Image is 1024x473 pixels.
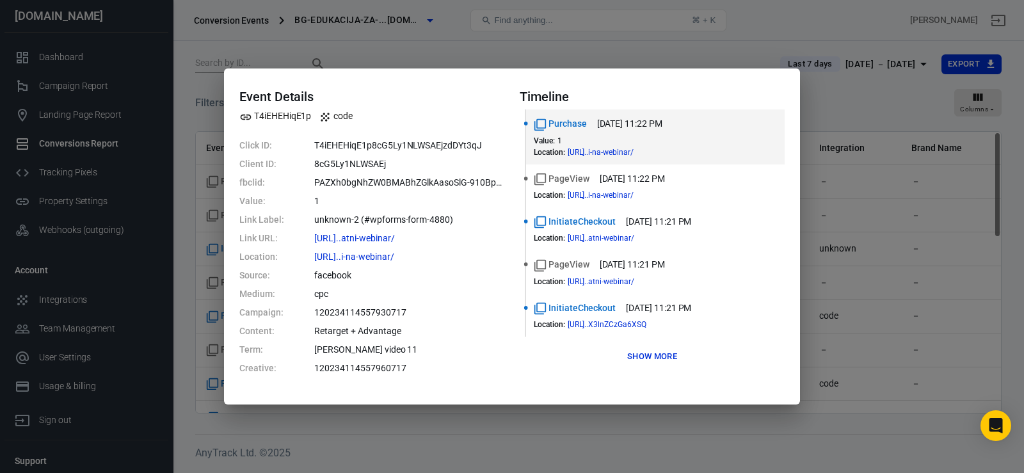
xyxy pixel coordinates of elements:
[568,278,657,285] span: https://bg-edukacija-za-frizere.com/prijava-na-besplatni-webinar/
[239,109,311,123] span: Property
[534,148,565,157] dt: Location :
[314,269,504,282] dd: facebook
[239,287,284,301] dt: Medium:
[534,191,565,200] dt: Location :
[568,234,657,242] span: https://bg-edukacija-za-frizere.com/prijava-na-besplatni-webinar/
[314,195,504,208] dd: 1
[239,269,284,282] dt: Source:
[314,157,504,171] dd: 8cG5Ly1NLWSAEj
[534,258,589,271] span: Standard event name
[597,117,662,131] time: 2025-10-02T23:22:35+02:00
[600,172,665,186] time: 2025-10-02T23:22:35+02:00
[314,306,504,319] dd: 120234114557930717
[534,136,555,145] dt: Value :
[239,139,284,152] dt: Click ID:
[980,410,1011,441] div: Open Intercom Messenger
[239,362,284,375] dt: Creative:
[239,195,284,208] dt: Value:
[534,234,565,243] dt: Location :
[557,136,562,145] span: 1
[239,157,284,171] dt: Client ID:
[534,215,616,228] span: Standard event name
[239,89,504,104] h4: Event Details
[314,287,504,301] dd: cpc
[568,321,669,328] span: https://bg-edukacija-za-frizere.com/level-up/?utm_source=facebook&utm_medium=cpc&utm_content=Reta...
[534,172,589,186] span: Standard event name
[626,215,691,228] time: 2025-10-02T23:21:54+02:00
[520,89,785,104] h4: Timeline
[534,320,565,329] dt: Location :
[239,232,284,245] dt: Link URL:
[314,325,504,338] dd: Retarget + Advantage
[626,301,691,315] time: 2025-10-02T23:21:19+02:00
[239,325,284,338] dt: Content:
[314,362,504,375] dd: 120234114557960717
[239,306,284,319] dt: Campaign:
[239,213,284,227] dt: Link Label:
[600,258,665,271] time: 2025-10-02T23:21:20+02:00
[534,277,565,286] dt: Location :
[624,347,680,367] button: Show more
[314,213,504,227] dd: unknown-2 (#wpforms-form-4880)
[568,148,657,156] span: https://bg-edukacija-za-frizere.com/uspesno-ste-se-prijavili-na-webinar/
[568,191,657,199] span: https://bg-edukacija-za-frizere.com/uspesno-ste-se-prijavili-na-webinar/
[534,301,616,315] span: Standard event name
[239,343,284,357] dt: Term:
[314,176,504,189] dd: PAZXh0bgNhZW0BMABhZGlkAasoSlG-910Bp1CqjvYIwzBOl-WcscprG_DXMksYrlAO9tXmf1CYFBBBlcKm_I8kw83Ijarq_ae...
[239,250,284,264] dt: Location:
[314,234,417,243] span: https://bg-edukacija-za-frizere.com/prijava-na-besplatni-webinar/
[314,139,504,152] dd: T4iEHEHiqE1p8cG5Ly1NLWSAEjzdDYt3qJ
[239,176,284,189] dt: fbclid:
[314,343,504,357] dd: Boris Novi video 11
[319,109,353,123] span: Integration
[314,252,417,261] span: https://bg-edukacija-za-frizere.com/uspesno-ste-se-prijavili-na-webinar/
[534,117,587,131] span: Standard event name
